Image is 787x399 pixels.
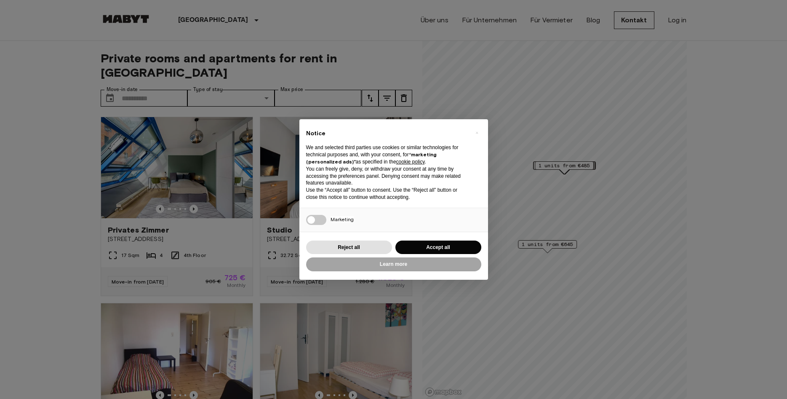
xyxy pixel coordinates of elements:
button: Learn more [306,257,481,271]
p: You can freely give, deny, or withdraw your consent at any time by accessing the preferences pane... [306,166,468,187]
p: We and selected third parties use cookies or similar technologies for technical purposes and, wit... [306,144,468,165]
span: Marketing [331,216,354,222]
h2: Notice [306,129,468,138]
button: Accept all [395,241,481,254]
p: Use the “Accept all” button to consent. Use the “Reject all” button or close this notice to conti... [306,187,468,201]
a: cookie policy [396,159,425,165]
button: Close this notice [470,126,484,139]
button: Reject all [306,241,392,254]
span: × [475,128,478,138]
strong: “marketing (personalized ads)” [306,151,437,165]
